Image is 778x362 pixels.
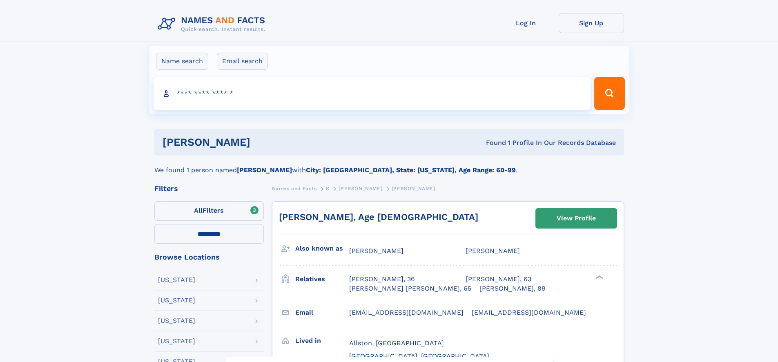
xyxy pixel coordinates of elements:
[295,272,349,286] h3: Relatives
[536,209,617,228] a: View Profile
[326,186,330,191] span: S
[154,77,591,110] input: search input
[295,242,349,255] h3: Also known as
[279,212,478,222] a: [PERSON_NAME], Age [DEMOGRAPHIC_DATA]
[349,339,444,347] span: Allston, [GEOGRAPHIC_DATA]
[594,77,624,110] button: Search Button
[493,13,559,33] a: Log In
[158,338,195,344] div: [US_STATE]
[349,352,489,360] span: [GEOGRAPHIC_DATA], [GEOGRAPHIC_DATA]
[339,186,382,191] span: [PERSON_NAME]
[237,166,292,174] b: [PERSON_NAME]
[472,309,586,316] span: [EMAIL_ADDRESS][DOMAIN_NAME]
[306,166,516,174] b: City: [GEOGRAPHIC_DATA], State: [US_STATE], Age Range: 60-99
[272,183,317,193] a: Names and Facts
[594,275,604,280] div: ❯
[158,318,195,324] div: [US_STATE]
[349,247,403,255] span: [PERSON_NAME]
[466,247,520,255] span: [PERSON_NAME]
[349,275,415,284] a: [PERSON_NAME], 36
[368,138,616,147] div: Found 1 Profile In Our Records Database
[154,253,264,261] div: Browse Locations
[295,334,349,348] h3: Lived in
[154,185,264,192] div: Filters
[156,53,208,70] label: Name search
[479,284,546,293] a: [PERSON_NAME], 89
[466,275,531,284] a: [PERSON_NAME], 63
[339,183,382,193] a: [PERSON_NAME]
[295,306,349,320] h3: Email
[392,186,435,191] span: [PERSON_NAME]
[158,277,195,283] div: [US_STATE]
[557,209,596,228] div: View Profile
[349,309,464,316] span: [EMAIL_ADDRESS][DOMAIN_NAME]
[154,201,264,221] label: Filters
[349,284,471,293] a: [PERSON_NAME] [PERSON_NAME], 65
[158,297,195,304] div: [US_STATE]
[326,183,330,193] a: S
[163,137,368,147] h1: [PERSON_NAME]
[154,155,624,175] div: We found 1 person named with .
[217,53,268,70] label: Email search
[559,13,624,33] a: Sign Up
[194,207,203,214] span: All
[154,13,272,35] img: Logo Names and Facts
